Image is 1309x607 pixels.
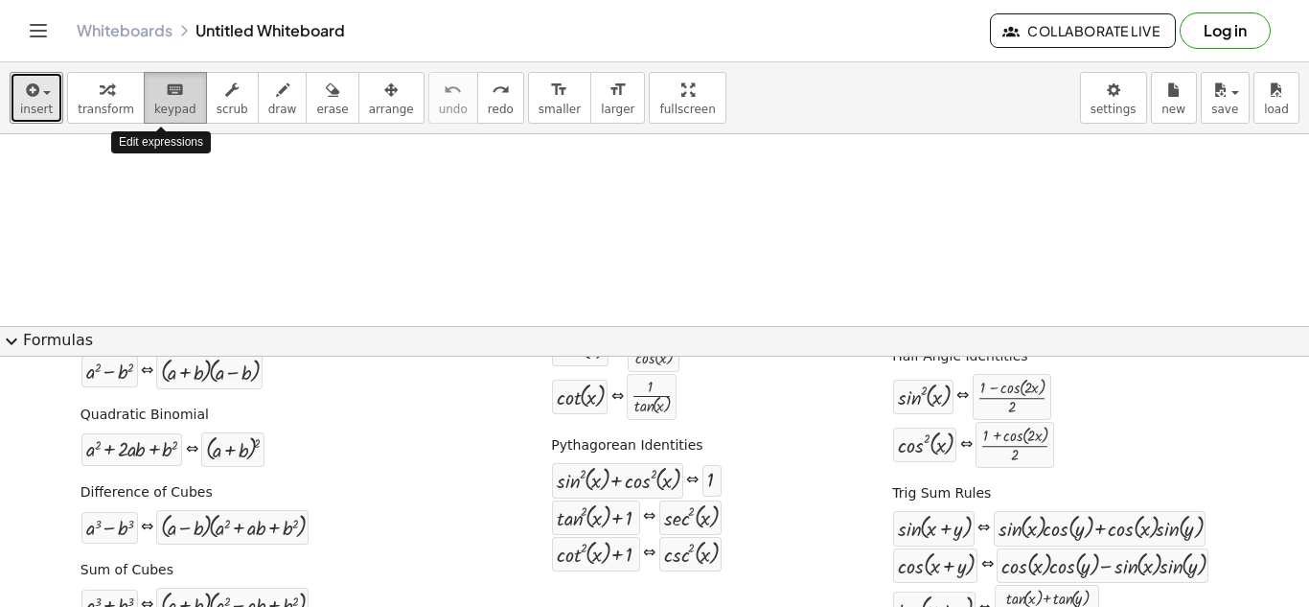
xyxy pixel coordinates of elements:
[80,561,173,580] label: Sum of Cubes
[67,72,145,124] button: transform
[111,131,211,153] div: Edit expressions
[956,385,969,408] div: ⇔
[981,554,994,576] div: ⇔
[892,484,991,503] label: Trig Sum Rules
[80,406,209,425] label: Quadratic Binomial
[686,470,699,492] div: ⇔
[444,79,462,102] i: undo
[477,72,524,124] button: redoredo
[186,439,198,461] div: ⇔
[1253,72,1299,124] button: load
[1161,103,1185,116] span: new
[659,103,715,116] span: fullscreen
[643,506,655,528] div: ⇔
[1151,72,1197,124] button: new
[528,72,591,124] button: format_sizesmaller
[977,518,990,540] div: ⇔
[268,103,297,116] span: draw
[960,434,973,456] div: ⇔
[358,72,425,124] button: arrange
[23,15,54,46] button: Toggle navigation
[20,103,53,116] span: insert
[206,72,259,124] button: scrub
[1006,22,1160,39] span: Collaborate Live
[369,103,414,116] span: arrange
[1201,72,1250,124] button: save
[217,103,248,116] span: scrub
[488,103,514,116] span: redo
[649,72,725,124] button: fullscreen
[258,72,308,124] button: draw
[141,361,153,383] div: ⇔
[80,483,213,502] label: Difference of Cubes
[590,72,645,124] button: format_sizelarger
[539,103,581,116] span: smaller
[611,386,624,409] div: ⇔
[154,103,196,116] span: keypad
[609,79,627,102] i: format_size
[990,13,1176,48] button: Collaborate Live
[306,72,358,124] button: erase
[77,21,172,40] a: Whiteboards
[1180,12,1271,49] button: Log in
[1091,103,1137,116] span: settings
[166,79,184,102] i: keyboard
[550,79,568,102] i: format_size
[141,517,153,539] div: ⇔
[439,103,468,116] span: undo
[1264,103,1289,116] span: load
[1080,72,1147,124] button: settings
[601,103,634,116] span: larger
[316,103,348,116] span: erase
[551,436,702,455] label: Pythagorean Identities
[612,339,625,361] div: ⇔
[428,72,478,124] button: undoundo
[492,79,510,102] i: redo
[144,72,207,124] button: keyboardkeypad
[10,72,63,124] button: insert
[78,103,134,116] span: transform
[1211,103,1238,116] span: save
[643,543,655,565] div: ⇔
[892,347,1027,366] label: Half-Angle Identities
